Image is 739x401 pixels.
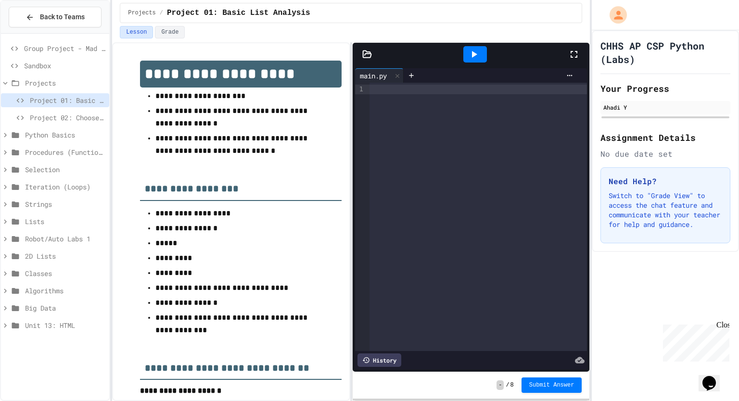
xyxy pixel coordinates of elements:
[497,380,504,390] span: -
[120,26,153,38] button: Lesson
[25,130,105,140] span: Python Basics
[600,131,730,144] h2: Assignment Details
[25,164,105,175] span: Selection
[25,182,105,192] span: Iteration (Loops)
[25,251,105,261] span: 2D Lists
[4,4,66,61] div: Chat with us now!Close
[355,71,392,81] div: main.py
[659,321,729,362] iframe: chat widget
[357,353,401,367] div: History
[25,268,105,278] span: Classes
[128,9,156,17] span: Projects
[160,9,163,17] span: /
[25,216,105,226] span: Lists
[510,381,514,389] span: 8
[609,191,722,229] p: Switch to "Grade View" to access the chat feature and communicate with your teacher for help and ...
[25,147,105,157] span: Procedures (Functions)
[25,320,105,330] span: Unit 13: HTML
[25,286,105,296] span: Algorithms
[699,363,729,391] iframe: chat widget
[25,78,105,88] span: Projects
[25,199,105,209] span: Strings
[9,7,102,27] button: Back to Teams
[30,95,105,105] span: Project 01: Basic List Analysis
[603,103,727,112] div: Ahadi Y
[167,7,310,19] span: Project 01: Basic List Analysis
[600,82,730,95] h2: Your Progress
[24,61,105,71] span: Sandbox
[355,68,404,83] div: main.py
[30,113,105,123] span: Project 02: Choose-Your-Own Adventure
[609,175,722,187] h3: Need Help?
[529,381,574,389] span: Submit Answer
[522,377,582,393] button: Submit Answer
[600,39,730,66] h1: CHHS AP CSP Python (Labs)
[506,381,509,389] span: /
[355,85,365,94] div: 1
[40,12,85,22] span: Back to Teams
[25,303,105,313] span: Big Data
[25,234,105,244] span: Robot/Auto Labs 1
[600,148,730,160] div: No due date set
[155,26,185,38] button: Grade
[24,43,105,53] span: Group Project - Mad Libs
[599,4,629,26] div: My Account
